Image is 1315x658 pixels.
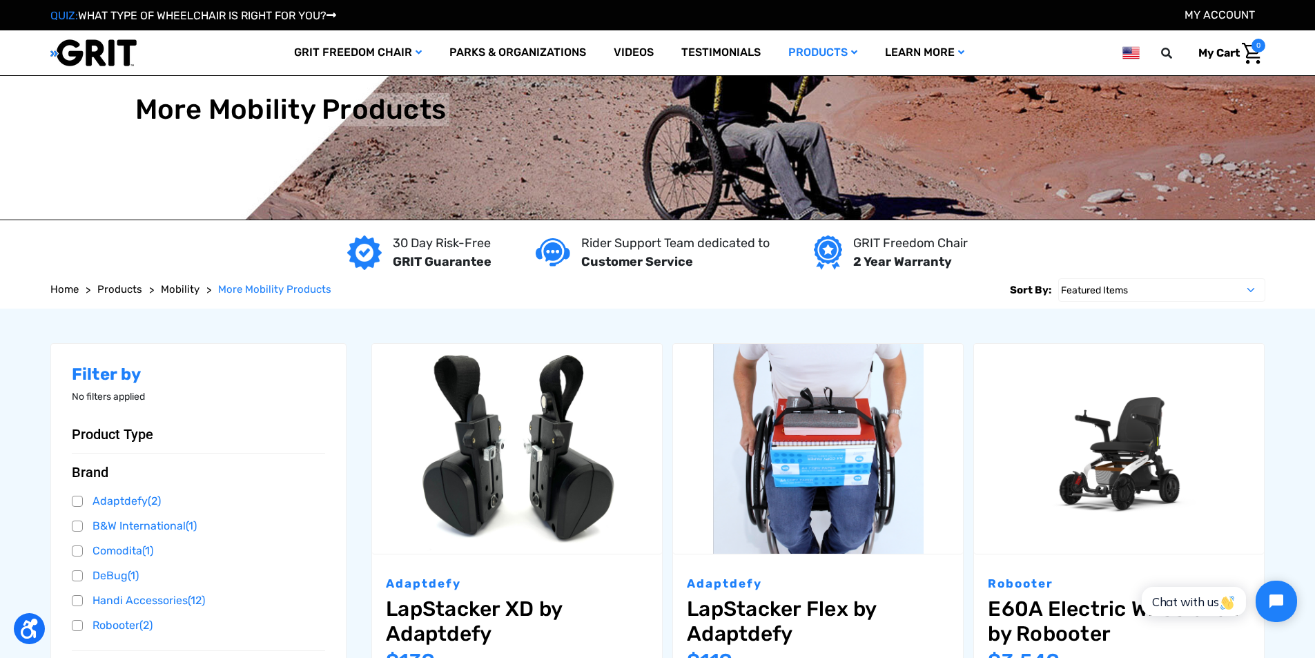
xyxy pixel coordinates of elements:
[814,235,842,270] img: Year warranty
[347,235,382,270] img: GRIT Guarantee
[974,344,1264,554] img: E60A Electric Wheelchair by Robooter
[386,575,648,593] p: Adaptdefy
[853,234,968,253] p: GRIT Freedom Chair
[50,283,79,296] span: Home
[372,344,662,554] img: LapStacker XD by Adaptdefy
[72,615,326,636] a: Robooter(2)
[581,254,693,269] strong: Customer Service
[673,344,963,554] a: LapStacker Flex by Adaptdefy,$119.00
[687,575,949,593] p: Adaptdefy
[600,30,668,75] a: Videos
[1185,8,1255,21] a: Account
[72,464,108,481] span: Brand
[218,283,331,296] span: More Mobility Products
[974,344,1264,554] a: E60A Electric Wheelchair by Robooter,$3,549.00
[72,491,326,512] a: Adaptdefy(2)
[72,426,153,443] span: Product Type
[853,254,952,269] strong: 2 Year Warranty
[128,569,139,582] span: (1)
[280,30,436,75] a: GRIT Freedom Chair
[97,283,142,296] span: Products
[139,619,153,632] span: (2)
[871,30,978,75] a: Learn More
[775,30,871,75] a: Products
[1122,44,1139,61] img: us.png
[536,238,570,267] img: Customer service
[687,597,949,646] a: LapStacker Flex by Adaptdefy,$119.00
[135,93,447,126] h1: More Mobility Products
[1167,39,1188,68] input: Search
[72,365,326,385] h2: Filter by
[50,9,336,22] a: QUIZ:WHAT TYPE OF WHEELCHAIR IS RIGHT FOR YOU?
[1198,46,1240,59] span: My Cart
[72,541,326,561] a: Comodita(1)
[1242,43,1262,64] img: Cart
[97,282,142,298] a: Products
[148,494,161,507] span: (2)
[1188,39,1265,68] a: Cart with 0 items
[50,9,78,22] span: QUIZ:
[72,426,326,443] button: Product Type
[218,282,331,298] a: More Mobility Products
[1010,278,1051,302] label: Sort By:
[72,565,326,586] a: DeBug(1)
[161,282,199,298] a: Mobility
[72,516,326,536] a: B&W International(1)
[581,234,770,253] p: Rider Support Team dedicated to
[161,283,199,296] span: Mobility
[1251,39,1265,52] span: 0
[988,575,1250,593] p: Robooter
[988,597,1250,646] a: E60A Electric Wheelchair by Robooter,$3,549.00
[142,544,153,557] span: (1)
[188,594,205,607] span: (12)
[186,519,197,532] span: (1)
[436,30,600,75] a: Parks & Organizations
[393,234,491,253] p: 30 Day Risk-Free
[393,254,491,269] strong: GRIT Guarantee
[72,590,326,611] a: Handi Accessories(12)
[72,464,326,481] button: Brand
[673,344,963,554] img: LapStacker Flex by Adaptdefy
[72,389,326,404] p: No filters applied
[386,597,648,646] a: LapStacker XD by Adaptdefy,$139.00
[50,39,137,67] img: GRIT All-Terrain Wheelchair and Mobility Equipment
[50,282,79,298] a: Home
[372,344,662,554] a: LapStacker XD by Adaptdefy,$139.00
[1127,569,1309,634] iframe: Tidio Chat
[668,30,775,75] a: Testimonials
